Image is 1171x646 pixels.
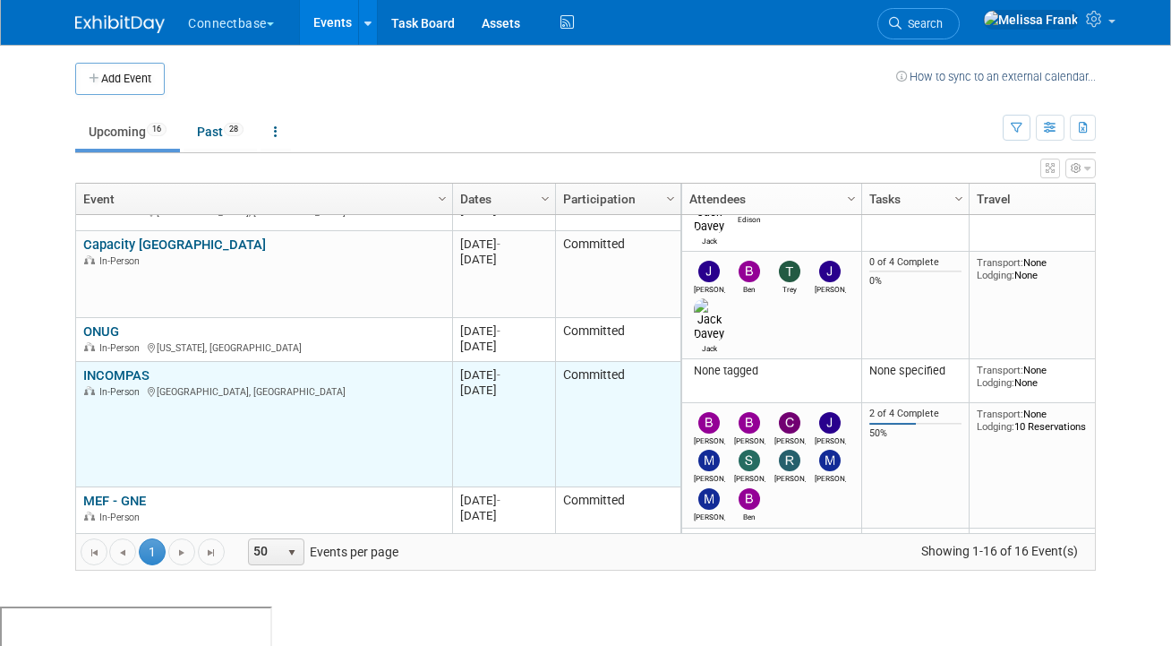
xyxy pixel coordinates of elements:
[460,252,547,267] div: [DATE]
[869,364,962,378] div: None specified
[694,434,725,445] div: Brian Maggiacomo
[694,341,725,353] div: Jack Davey
[698,450,720,471] img: Mary Ann Rose
[75,15,165,33] img: ExhibitDay
[977,269,1014,281] span: Lodging:
[734,434,765,445] div: Brian Duffner
[950,184,970,211] a: Column Settings
[734,510,765,521] div: Ben Edmond
[460,184,543,214] a: Dates
[83,323,119,340] a: ONUG
[869,184,957,214] a: Tasks
[779,450,800,471] img: Roger Castillo
[734,212,765,224] div: Edison Smith-Stubbs
[689,184,850,214] a: Attendees
[175,546,189,560] span: Go to the next page
[698,261,720,282] img: John Giblin
[983,10,1079,30] img: Melissa Frank
[75,63,165,95] button: Add Event
[977,364,1023,376] span: Transport:
[977,376,1014,389] span: Lodging:
[977,256,1023,269] span: Transport:
[662,184,681,211] a: Column Settings
[226,538,416,565] span: Events per page
[497,368,500,382] span: -
[460,237,547,252] div: [DATE]
[555,318,680,362] td: Committed
[497,237,500,251] span: -
[139,538,166,565] span: 1
[815,471,846,483] div: Matt Clark
[99,386,145,398] span: In-Person
[460,508,547,523] div: [DATE]
[83,383,444,399] div: [GEOGRAPHIC_DATA], [GEOGRAPHIC_DATA]
[184,115,257,149] a: Past28
[99,255,145,267] span: In-Person
[869,408,962,420] div: 2 of 4 Complete
[75,115,180,149] a: Upcoming16
[694,471,725,483] div: Mary Ann Rose
[694,234,725,245] div: Jack Davey
[902,17,943,30] span: Search
[869,427,962,440] div: 50%
[689,364,855,378] div: None tagged
[83,237,266,253] a: Capacity [GEOGRAPHIC_DATA]
[555,487,680,537] td: Committed
[819,261,841,282] img: James Grant
[555,362,680,487] td: Committed
[844,192,859,206] span: Column Settings
[87,546,101,560] span: Go to the first page
[952,192,966,206] span: Column Settings
[819,412,841,434] img: John Reumann
[497,324,500,338] span: -
[779,261,800,282] img: Trey Willis
[99,342,145,354] span: In-Person
[555,231,680,318] td: Committed
[774,471,806,483] div: Roger Castillo
[536,184,556,211] a: Column Settings
[842,184,862,211] a: Column Settings
[739,450,760,471] img: Steve Leavitt
[460,367,547,383] div: [DATE]
[977,408,1023,420] span: Transport:
[497,494,500,507] span: -
[109,538,136,565] a: Go to the previous page
[99,512,145,523] span: In-Person
[774,282,806,294] div: Trey Willis
[877,8,960,39] a: Search
[81,538,107,565] a: Go to the first page
[694,282,725,294] div: John Giblin
[460,323,547,339] div: [DATE]
[285,546,299,560] span: select
[774,434,806,445] div: Colleen Gallagher
[698,412,720,434] img: Brian Maggiacomo
[83,493,146,509] a: MEF - GNE
[1093,184,1113,211] a: Column Settings
[538,192,552,206] span: Column Settings
[460,383,547,398] div: [DATE]
[977,408,1106,434] div: None 10 Reservations
[815,282,846,294] div: James Grant
[435,192,449,206] span: Column Settings
[815,434,846,445] div: John Reumann
[168,538,195,565] a: Go to the next page
[84,255,95,264] img: In-Person Event
[977,184,1100,214] a: Travel
[83,340,444,355] div: [US_STATE], [GEOGRAPHIC_DATA]
[694,510,725,521] div: Maria Sterck
[734,282,765,294] div: Ben Edmond
[819,450,841,471] img: Matt Clark
[115,546,130,560] span: Go to the previous page
[204,546,218,560] span: Go to the last page
[563,184,669,214] a: Participation
[83,367,150,383] a: INCOMPAS
[84,386,95,395] img: In-Person Event
[198,538,225,565] a: Go to the last page
[694,298,725,341] img: Jack Davey
[433,184,453,211] a: Column Settings
[896,70,1096,83] a: How to sync to an external calendar...
[739,261,760,282] img: Ben Edmond
[460,339,547,354] div: [DATE]
[977,420,1014,433] span: Lodging:
[698,488,720,510] img: Maria Sterck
